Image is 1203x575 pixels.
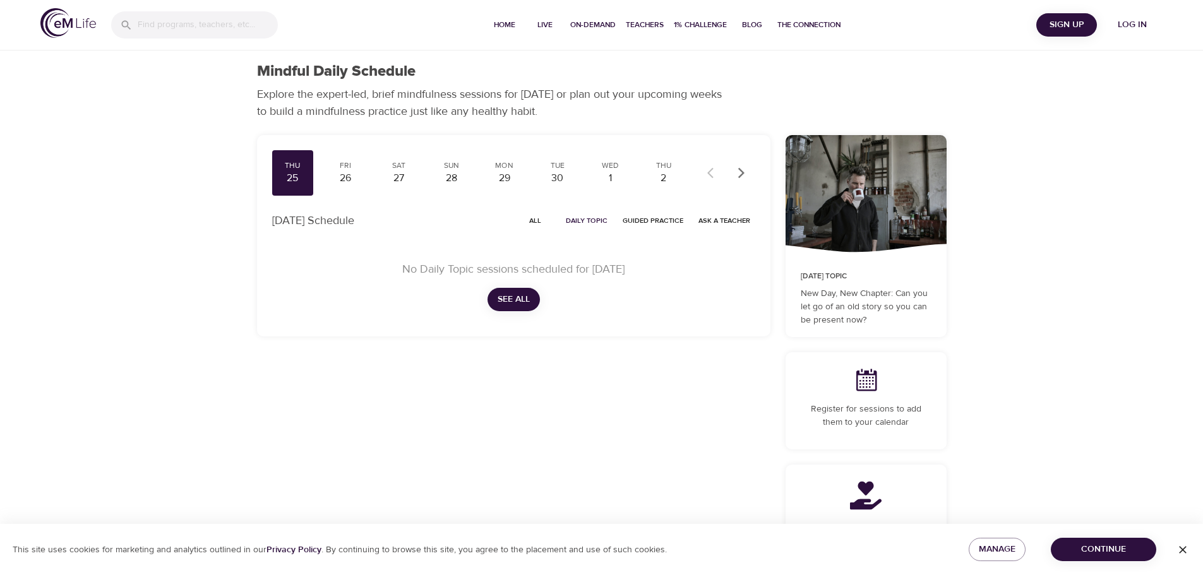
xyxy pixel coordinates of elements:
p: [DATE] Schedule [272,212,354,229]
span: On-Demand [570,18,616,32]
span: Manage [979,542,1015,557]
div: 28 [436,171,467,186]
div: 2 [648,171,679,186]
span: Ask a Teacher [698,215,750,227]
span: 1% Challenge [674,18,727,32]
div: Tue [542,160,573,171]
span: Blog [737,18,767,32]
p: Explore the expert-led, brief mindfulness sessions for [DATE] or plan out your upcoming weeks to ... [257,86,731,120]
button: Ask a Teacher [693,211,755,230]
img: logo [40,8,96,38]
div: Fri [330,160,361,171]
span: Guided Practice [623,215,683,227]
p: New Day, New Chapter: Can you let go of an old story so you can be present now? [801,287,931,327]
div: 26 [330,171,361,186]
span: Continue [1061,542,1146,557]
div: 27 [383,171,414,186]
div: Sat [383,160,414,171]
div: Mon [489,160,520,171]
span: All [520,215,551,227]
p: No Daily Topic sessions scheduled for [DATE] [287,261,740,278]
span: Daily Topic [566,215,607,227]
button: See All [488,288,540,311]
div: Thu [648,160,679,171]
button: Manage [969,538,1026,561]
button: Continue [1051,538,1156,561]
button: Daily Topic [561,211,613,230]
span: Log in [1107,17,1158,33]
span: The Connection [777,18,841,32]
input: Find programs, teachers, etc... [138,11,278,39]
button: Sign Up [1036,13,1097,37]
span: Live [530,18,560,32]
button: Guided Practice [618,211,688,230]
div: 30 [542,171,573,186]
div: 25 [277,171,309,186]
p: Register for sessions to add them to your calendar [801,403,931,429]
button: All [515,211,556,230]
span: Teachers [626,18,664,32]
button: Log in [1102,13,1163,37]
span: Home [489,18,520,32]
span: See All [498,292,530,307]
p: [DATE] Topic [801,271,931,282]
div: Sun [436,160,467,171]
div: Thu [277,160,309,171]
span: Sign Up [1041,17,1092,33]
a: Privacy Policy [266,544,321,555]
div: 1 [595,171,626,186]
div: Wed [595,160,626,171]
h1: Mindful Daily Schedule [257,62,416,81]
div: 29 [489,171,520,186]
